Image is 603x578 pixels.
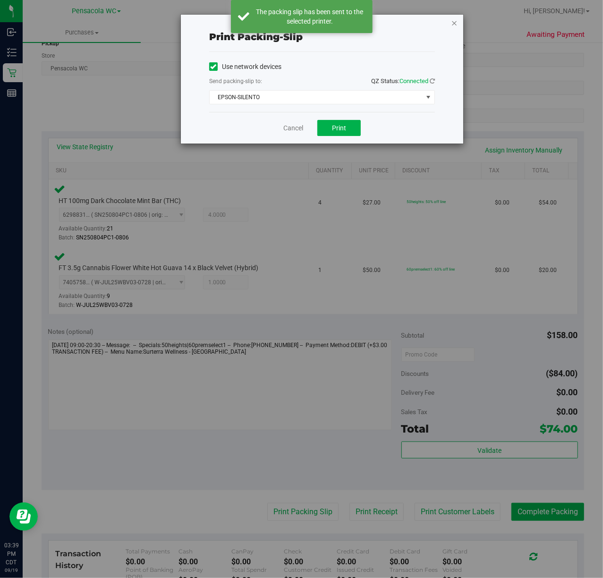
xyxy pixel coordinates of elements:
[332,124,346,132] span: Print
[9,502,38,531] iframe: Resource center
[423,91,434,104] span: select
[209,77,262,85] label: Send packing-slip to:
[210,91,423,104] span: EPSON-SILENTO
[283,123,303,133] a: Cancel
[399,77,428,85] span: Connected
[209,31,303,42] span: Print packing-slip
[371,77,435,85] span: QZ Status:
[317,120,361,136] button: Print
[209,62,281,72] label: Use network devices
[255,7,365,26] div: The packing slip has been sent to the selected printer.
